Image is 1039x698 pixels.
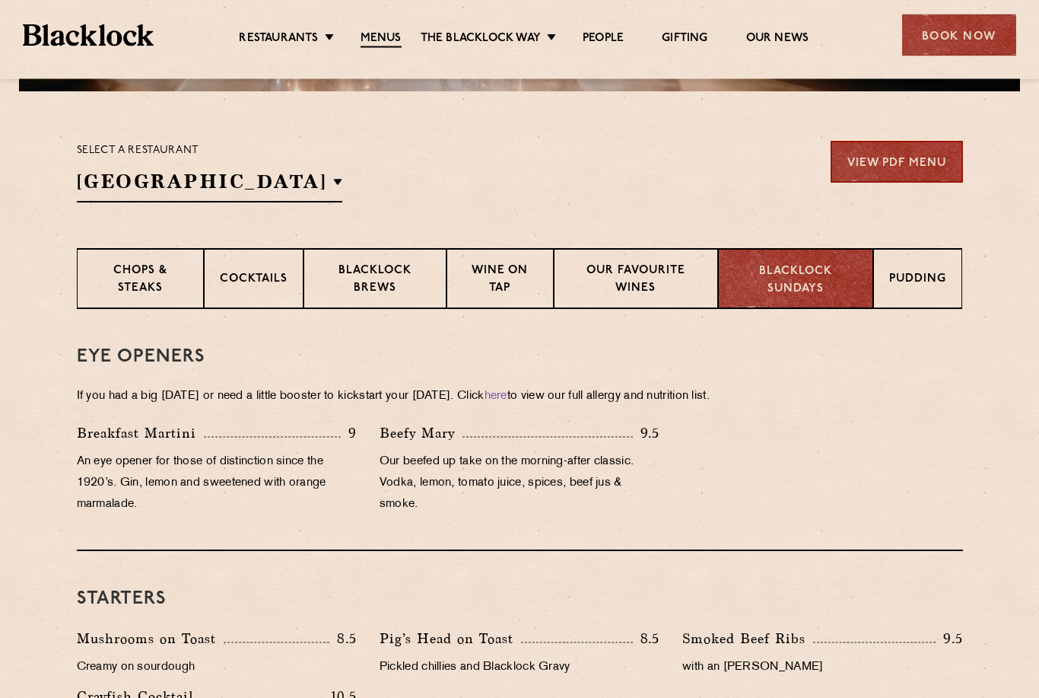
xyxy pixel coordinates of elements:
[77,348,963,368] h3: Eye openers
[77,590,963,610] h3: Starters
[77,142,343,161] p: Select a restaurant
[361,31,402,48] a: Menus
[329,629,357,649] p: 8.5
[462,263,538,299] p: Wine on Tap
[93,263,189,299] p: Chops & Steaks
[77,169,343,203] h2: [GEOGRAPHIC_DATA]
[633,424,660,444] p: 9.5
[380,423,462,445] p: Beefy Mary
[936,629,963,649] p: 9.5
[77,452,357,516] p: An eye opener for those of distinction since the 1920’s. Gin, lemon and sweetened with orange mar...
[77,629,224,650] p: Mushrooms on Toast
[77,387,963,408] p: If you had a big [DATE] or need a little booster to kickstart your [DATE]. Click to view our full...
[746,31,809,46] a: Our News
[77,423,204,445] p: Breakfast Martini
[319,263,431,299] p: Blacklock Brews
[380,452,659,516] p: Our beefed up take on the morning-after classic. Vodka, lemon, tomato juice, spices, beef jus & s...
[485,391,507,403] a: here
[23,24,154,46] img: BL_Textured_Logo-footer-cropped.svg
[662,31,707,46] a: Gifting
[682,629,813,650] p: Smoked Beef Ribs
[77,658,357,679] p: Creamy on sourdough
[380,629,521,650] p: Pig’s Head on Toast
[831,142,963,183] a: View PDF Menu
[734,264,858,298] p: Blacklock Sundays
[889,272,946,291] p: Pudding
[583,31,624,46] a: People
[380,658,659,679] p: Pickled chillies and Blacklock Gravy
[902,14,1016,56] div: Book Now
[421,31,541,46] a: The Blacklock Way
[239,31,318,46] a: Restaurants
[220,272,288,291] p: Cocktails
[633,629,660,649] p: 8.5
[341,424,357,444] p: 9
[570,263,702,299] p: Our favourite wines
[682,658,962,679] p: with an [PERSON_NAME]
